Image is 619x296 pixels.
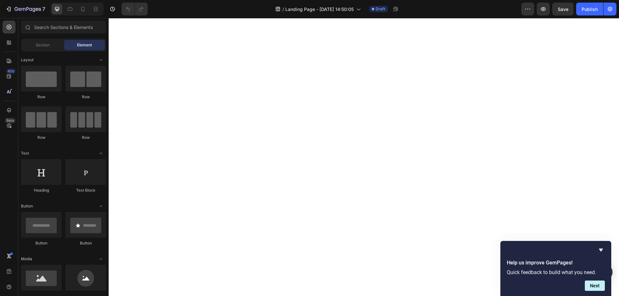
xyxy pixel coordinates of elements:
input: Search Sections & Elements [21,21,106,33]
span: Media [21,256,32,262]
div: Row [65,135,106,140]
button: Save [552,3,574,15]
span: Element [77,42,92,48]
button: 7 [3,3,48,15]
span: / [282,6,284,13]
span: Button [21,203,33,209]
div: Heading [21,187,62,193]
span: Text [21,150,29,156]
div: Publish [582,6,598,13]
div: Undo/Redo [122,3,148,15]
span: Toggle open [96,254,106,264]
span: Section [36,42,50,48]
div: Button [21,240,62,246]
div: Help us improve GemPages! [507,246,605,291]
p: 7 [42,5,45,13]
span: Draft [376,6,385,12]
p: Quick feedback to build what you need. [507,269,605,275]
div: Text Block [65,187,106,193]
span: Toggle open [96,148,106,158]
span: Layout [21,57,34,63]
iframe: Design area [109,18,619,296]
div: 450 [6,69,15,74]
button: Hide survey [597,246,605,254]
button: Next question [585,281,605,291]
div: Button [65,240,106,246]
div: Row [21,94,62,100]
div: Beta [5,118,15,123]
div: Row [21,135,62,140]
span: Save [558,6,568,12]
h2: Help us improve GemPages! [507,259,605,267]
span: Landing Page - [DATE] 14:50:05 [285,6,354,13]
button: Publish [576,3,603,15]
span: Toggle open [96,201,106,211]
div: Row [65,94,106,100]
span: Toggle open [96,55,106,65]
